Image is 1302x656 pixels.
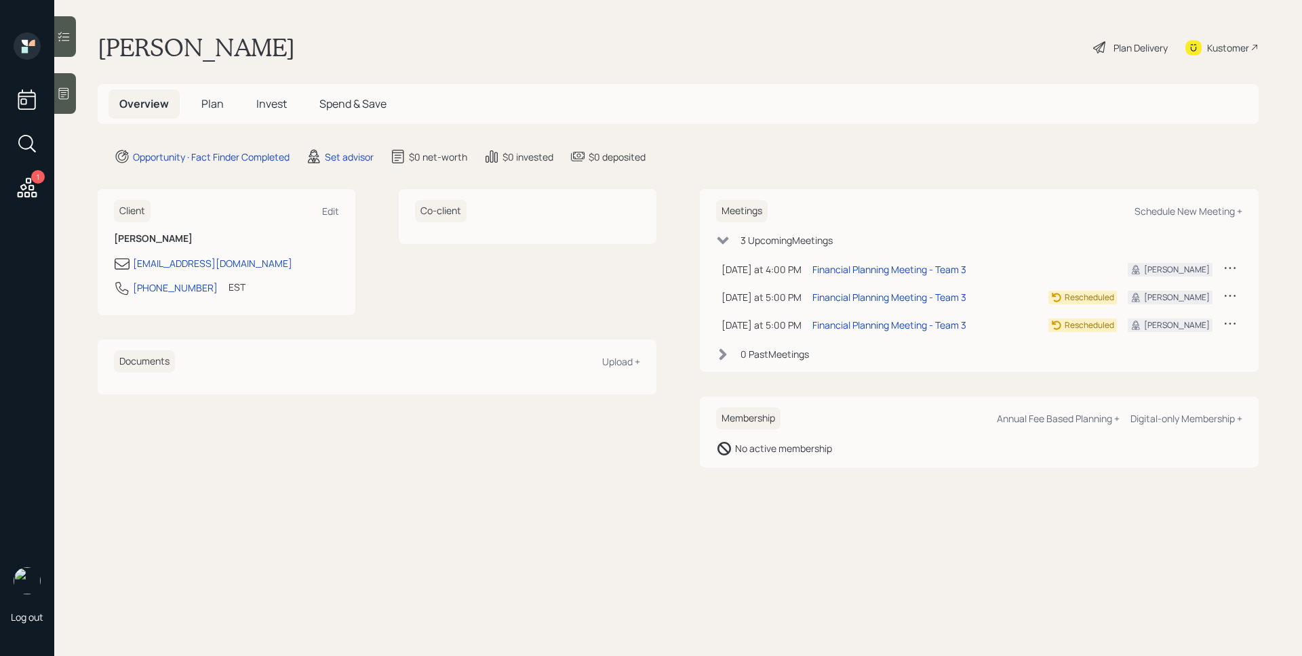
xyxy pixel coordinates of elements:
[716,407,781,430] h6: Membership
[201,96,224,111] span: Plan
[741,347,809,361] div: 0 Past Meeting s
[119,96,169,111] span: Overview
[31,170,45,184] div: 1
[1130,412,1242,425] div: Digital-only Membership +
[114,233,339,245] h6: [PERSON_NAME]
[133,150,290,164] div: Opportunity · Fact Finder Completed
[1144,291,1210,304] div: [PERSON_NAME]
[502,150,553,164] div: $0 invested
[325,150,374,164] div: Set advisor
[722,290,802,304] div: [DATE] at 5:00 PM
[319,96,387,111] span: Spend & Save
[1144,319,1210,331] div: [PERSON_NAME]
[11,611,43,623] div: Log out
[1113,41,1168,55] div: Plan Delivery
[114,350,175,373] h6: Documents
[997,412,1120,425] div: Annual Fee Based Planning +
[812,262,966,276] div: Financial Planning Meeting - Team 3
[322,205,339,218] div: Edit
[812,318,966,332] div: Financial Planning Meeting - Team 3
[98,33,295,62] h1: [PERSON_NAME]
[1207,41,1249,55] div: Kustomer
[415,200,467,222] h6: Co-client
[1144,264,1210,276] div: [PERSON_NAME]
[741,233,833,247] div: 3 Upcoming Meeting s
[1065,319,1114,331] div: Rescheduled
[409,150,467,164] div: $0 net-worth
[256,96,287,111] span: Invest
[114,200,151,222] h6: Client
[14,567,41,594] img: james-distasi-headshot.png
[722,318,802,332] div: [DATE] at 5:00 PM
[735,441,832,455] div: No active membership
[716,200,768,222] h6: Meetings
[602,355,640,368] div: Upload +
[133,256,292,270] div: [EMAIL_ADDRESS][DOMAIN_NAME]
[229,280,245,294] div: EST
[812,290,966,304] div: Financial Planning Meeting - Team 3
[1135,205,1242,218] div: Schedule New Meeting +
[589,150,646,164] div: $0 deposited
[722,262,802,276] div: [DATE] at 4:00 PM
[133,281,218,295] div: [PHONE_NUMBER]
[1065,291,1114,304] div: Rescheduled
